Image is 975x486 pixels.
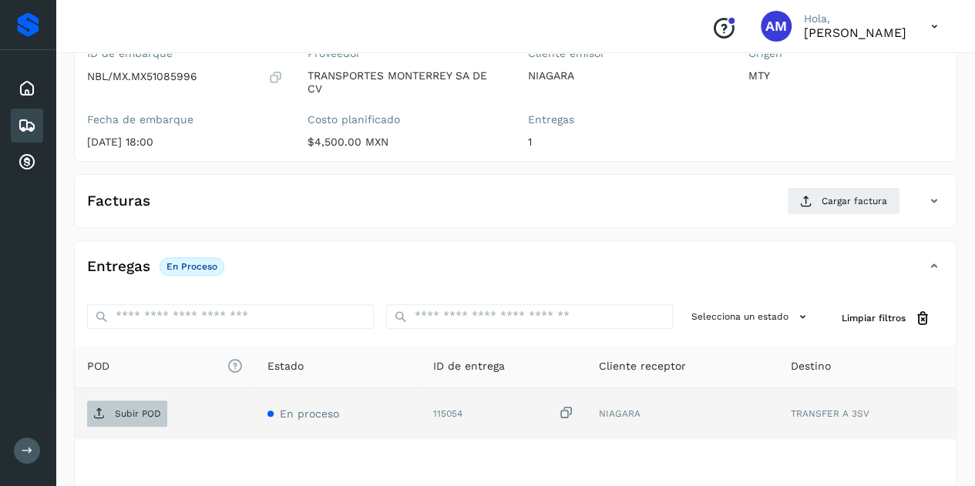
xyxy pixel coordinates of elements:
div: EntregasEn proceso [75,253,956,292]
div: Inicio [11,72,43,106]
p: Hola, [804,12,906,25]
label: Proveedor [308,47,503,60]
button: Cargar factura [787,187,900,215]
label: Cliente emisor [528,47,724,60]
label: Origen [748,47,943,60]
h4: Entregas [87,258,150,276]
p: 1 [528,136,724,149]
div: Cuentas por cobrar [11,146,43,179]
span: POD [87,358,243,374]
div: 115054 [433,405,574,421]
div: FacturasCargar factura [75,187,956,227]
button: Limpiar filtros [829,304,943,333]
span: Cargar factura [822,194,887,208]
span: Limpiar filtros [842,311,906,325]
button: Selecciona un estado [685,304,817,330]
p: TRANSPORTES MONTERREY SA DE CV [308,69,503,96]
div: Embarques [11,109,43,142]
p: MTY [748,69,943,82]
p: En proceso [166,261,217,272]
label: Fecha de embarque [87,113,283,126]
span: En proceso [280,407,339,420]
p: NBL/MX.MX51085996 [87,70,197,83]
p: Subir POD [115,408,161,419]
span: ID de entrega [433,358,505,374]
p: NIAGARA [528,69,724,82]
label: Costo planificado [308,113,503,126]
td: NIAGARA [586,388,778,439]
button: Subir POD [87,401,167,427]
label: Entregas [528,113,724,126]
span: Cliente receptor [598,358,685,374]
span: Destino [791,358,831,374]
p: [DATE] 18:00 [87,136,283,149]
label: ID de embarque [87,47,283,60]
td: TRANSFER A 3SV [778,388,956,439]
p: Angele Monserrat Manriquez Bisuett [804,25,906,40]
span: Estado [267,358,304,374]
p: $4,500.00 MXN [308,136,503,149]
h4: Facturas [87,193,150,210]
